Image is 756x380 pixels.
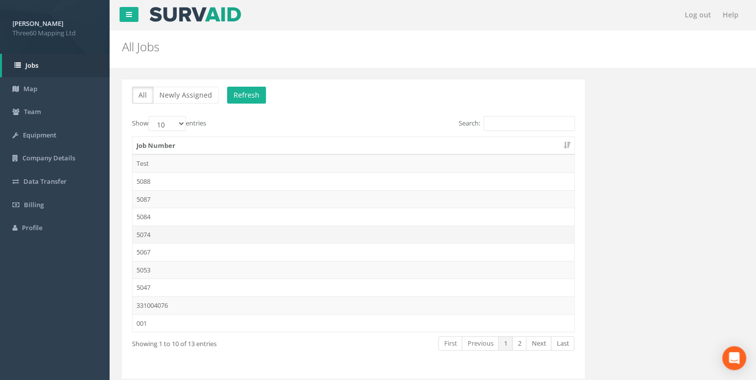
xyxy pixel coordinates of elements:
td: 5053 [132,261,574,279]
select: Showentries [148,116,186,131]
span: Billing [24,200,44,209]
a: [PERSON_NAME] Three60 Mapping Ltd [12,16,97,37]
a: First [438,336,462,351]
span: Map [23,84,37,93]
span: Profile [22,223,42,232]
td: 5088 [132,172,574,190]
a: 1 [498,336,512,351]
span: Data Transfer [23,177,67,186]
td: 5074 [132,226,574,244]
span: Company Details [22,153,75,162]
a: Jobs [2,54,110,77]
td: 331004076 [132,296,574,314]
button: Newly Assigned [153,87,219,104]
a: 2 [512,336,526,351]
span: Equipment [23,130,56,139]
a: Last [551,336,574,351]
a: Next [526,336,551,351]
span: Three60 Mapping Ltd [12,28,97,38]
span: Team [24,107,41,116]
td: 5047 [132,278,574,296]
div: Showing 1 to 10 of 13 entries [132,335,308,349]
td: 5084 [132,208,574,226]
input: Search: [484,116,575,131]
th: Job Number: activate to sort column ascending [132,137,574,155]
a: Previous [462,336,499,351]
td: 5087 [132,190,574,208]
td: 001 [132,314,574,332]
td: Test [132,154,574,172]
label: Search: [459,116,575,131]
button: All [132,87,153,104]
strong: [PERSON_NAME] [12,19,63,28]
span: Jobs [25,61,38,70]
label: Show entries [132,116,206,131]
div: Open Intercom Messenger [722,346,746,370]
button: Refresh [227,87,266,104]
h2: All Jobs [122,40,637,53]
td: 5067 [132,243,574,261]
